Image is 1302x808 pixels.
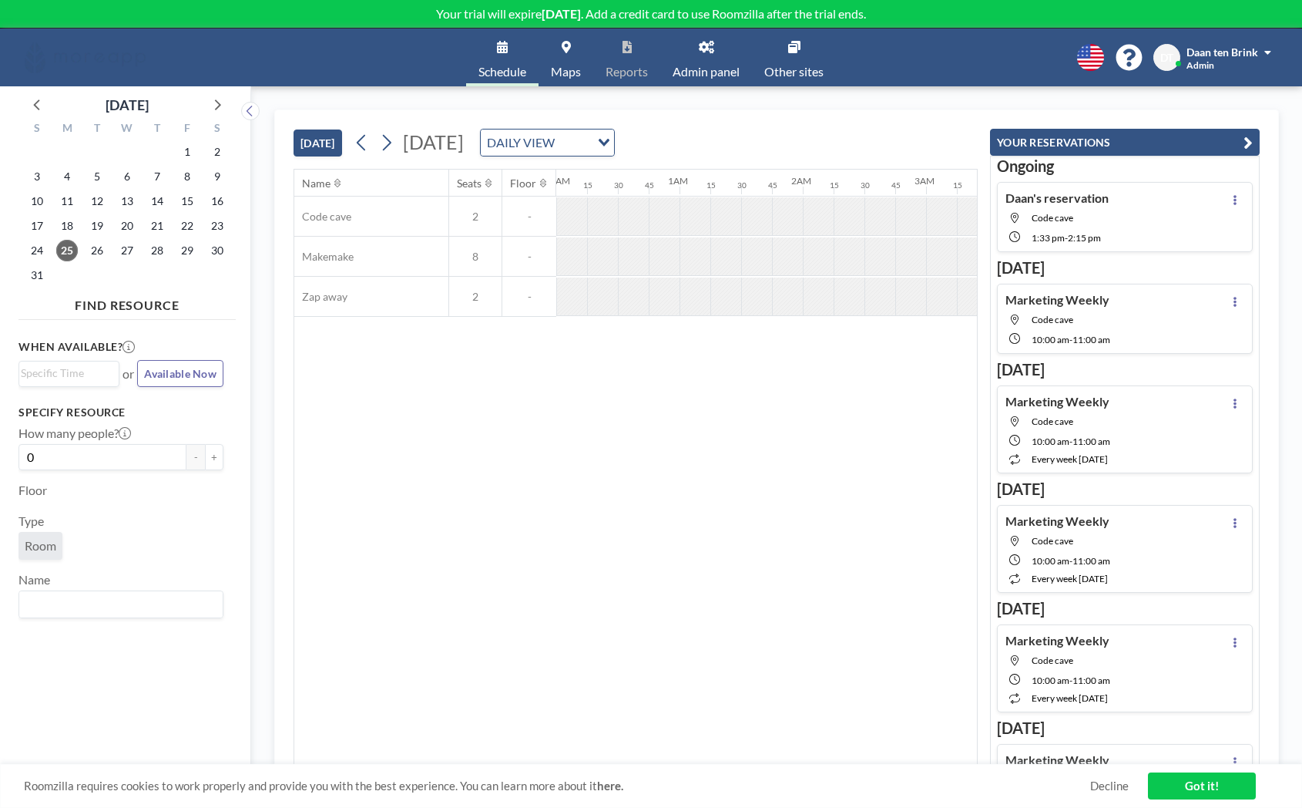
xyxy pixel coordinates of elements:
span: Monday, August 18, 2025 [56,215,78,237]
a: Schedule [466,29,539,86]
div: T [142,120,172,140]
a: Reports [593,29,660,86]
div: [DATE] [106,94,149,116]
span: Code cave [1032,212,1073,224]
div: M [52,120,82,140]
div: Search for option [19,362,119,385]
div: 3AM [914,175,935,187]
div: 2AM [791,175,811,187]
button: [DATE] [294,130,342,157]
span: Tuesday, August 19, 2025 [86,215,108,237]
span: Tuesday, August 5, 2025 [86,166,108,187]
div: 15 [706,180,716,190]
div: 45 [768,180,777,190]
h3: [DATE] [997,599,1253,618]
h4: Marketing Weekly [1005,394,1109,409]
div: 15 [583,180,592,190]
div: W [112,120,143,140]
span: Tuesday, August 26, 2025 [86,240,108,261]
span: 11:00 AM [1072,675,1110,686]
h4: Marketing Weekly [1005,633,1109,648]
span: every week [DATE] [1032,692,1108,704]
input: Search for option [21,365,110,382]
span: Sunday, August 31, 2025 [26,264,48,286]
label: Name [18,572,50,587]
div: 45 [645,180,654,190]
span: 10:00 AM [1032,436,1069,447]
img: organization-logo [25,42,146,73]
h3: [DATE] [997,719,1253,738]
a: Decline [1090,779,1129,793]
div: T [82,120,112,140]
span: Code cave [1032,314,1073,325]
span: Code cave [1032,655,1073,666]
span: Saturday, August 16, 2025 [206,190,228,212]
span: Thursday, August 14, 2025 [146,190,168,212]
span: Monday, August 4, 2025 [56,166,78,187]
span: Tuesday, August 12, 2025 [86,190,108,212]
a: Other sites [752,29,836,86]
div: F [172,120,202,140]
span: 10:00 AM [1032,555,1069,567]
span: Admin panel [673,66,740,78]
button: - [186,444,205,470]
span: 10:00 AM [1032,334,1069,345]
span: 11:00 AM [1072,436,1110,447]
div: Floor [510,177,536,190]
span: every week [DATE] [1032,453,1108,465]
span: - [1069,675,1072,686]
div: 15 [953,180,962,190]
span: 2 [449,210,502,224]
span: Other sites [764,66,824,78]
h4: Marketing Weekly [1005,752,1109,768]
h4: Daan's reservation [1005,190,1109,206]
span: - [502,210,556,224]
span: - [502,250,556,264]
span: Saturday, August 2, 2025 [206,141,228,163]
span: Saturday, August 30, 2025 [206,240,228,261]
span: Thursday, August 28, 2025 [146,240,168,261]
div: 30 [614,180,623,190]
span: Code cave [1032,416,1073,427]
span: Reports [606,66,648,78]
button: + [205,444,223,470]
span: Makemake [294,250,354,264]
span: Sunday, August 10, 2025 [26,190,48,212]
span: Wednesday, August 27, 2025 [116,240,138,261]
span: 11:00 AM [1072,334,1110,345]
span: Friday, August 1, 2025 [176,141,198,163]
h3: [DATE] [997,480,1253,499]
span: Wednesday, August 13, 2025 [116,190,138,212]
a: Maps [539,29,593,86]
span: every week [DATE] [1032,573,1108,584]
button: Available Now [137,360,223,387]
div: Search for option [19,591,223,618]
span: Friday, August 29, 2025 [176,240,198,261]
span: [DATE] [403,130,464,153]
div: 30 [737,180,747,190]
span: - [1069,555,1072,567]
label: Floor [18,483,47,498]
div: 45 [891,180,901,190]
span: Code cave [1032,535,1073,547]
label: Type [18,513,44,529]
a: Got it! [1148,773,1256,800]
span: Room [25,538,56,554]
h4: Marketing Weekly [1005,513,1109,529]
span: Sunday, August 3, 2025 [26,166,48,187]
div: Search for option [481,130,614,156]
a: here. [597,779,623,793]
span: 2 [449,290,502,304]
h4: FIND RESOURCE [18,291,236,313]
span: Daan ten Brink [1186,45,1258,59]
div: Name [302,177,331,190]
span: - [1065,232,1068,244]
a: Admin panel [660,29,752,86]
span: - [502,290,556,304]
h3: Specify resource [18,406,223,419]
span: Sunday, August 24, 2025 [26,240,48,261]
span: Thursday, August 7, 2025 [146,166,168,187]
span: DT [1160,51,1173,65]
span: Maps [551,66,581,78]
span: Admin [1186,59,1214,71]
